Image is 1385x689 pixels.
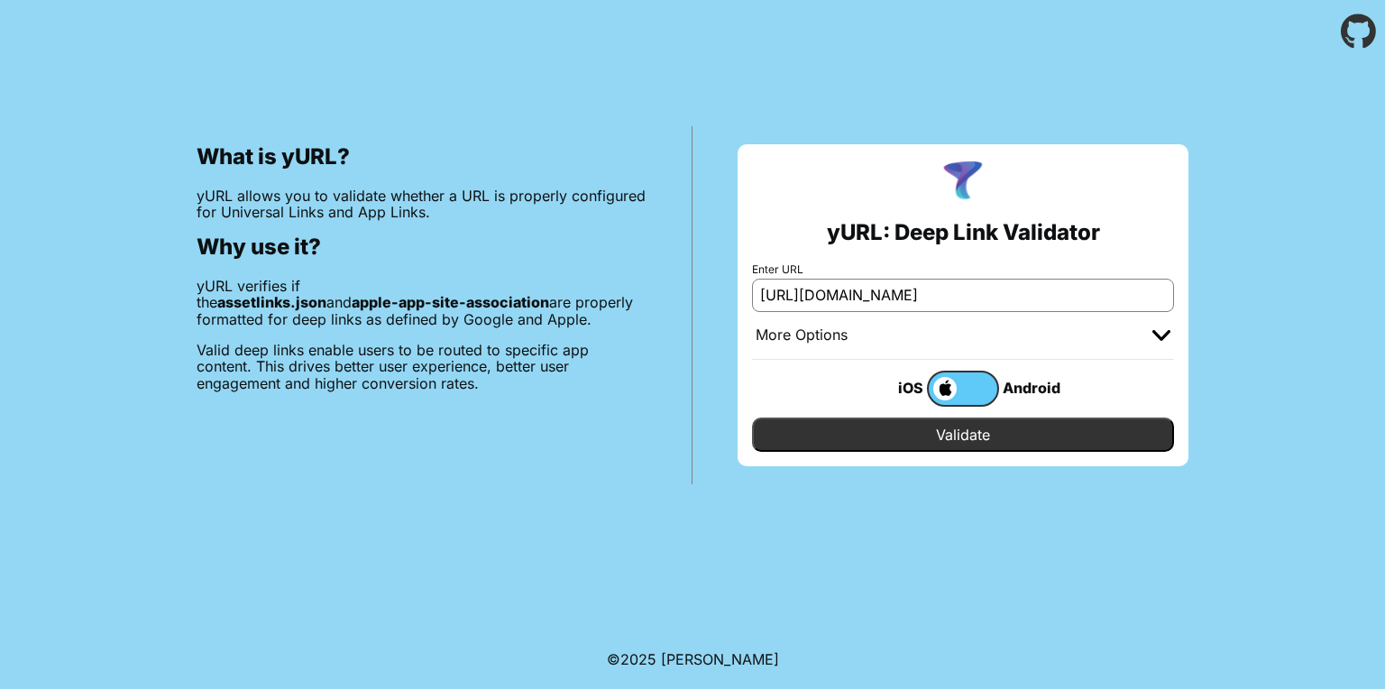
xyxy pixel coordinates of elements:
[827,220,1100,245] h2: yURL: Deep Link Validator
[1152,330,1170,341] img: chevron
[940,159,986,206] img: yURL Logo
[197,342,647,391] p: Valid deep links enable users to be routed to specific app content. This drives better user exper...
[352,293,549,311] b: apple-app-site-association
[217,293,326,311] b: assetlinks.json
[197,278,647,327] p: yURL verifies if the and are properly formatted for deep links as defined by Google and Apple.
[999,376,1071,400] div: Android
[661,650,779,668] a: Michael Ibragimchayev's Personal Site
[752,418,1174,452] input: Validate
[620,650,656,668] span: 2025
[756,326,848,344] div: More Options
[752,263,1174,276] label: Enter URL
[607,629,779,689] footer: ©
[197,144,647,170] h2: What is yURL?
[197,234,647,260] h2: Why use it?
[752,279,1174,311] input: e.g. https://app.chayev.com/xyx
[855,376,927,400] div: iOS
[197,188,647,221] p: yURL allows you to validate whether a URL is properly configured for Universal Links and App Links.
